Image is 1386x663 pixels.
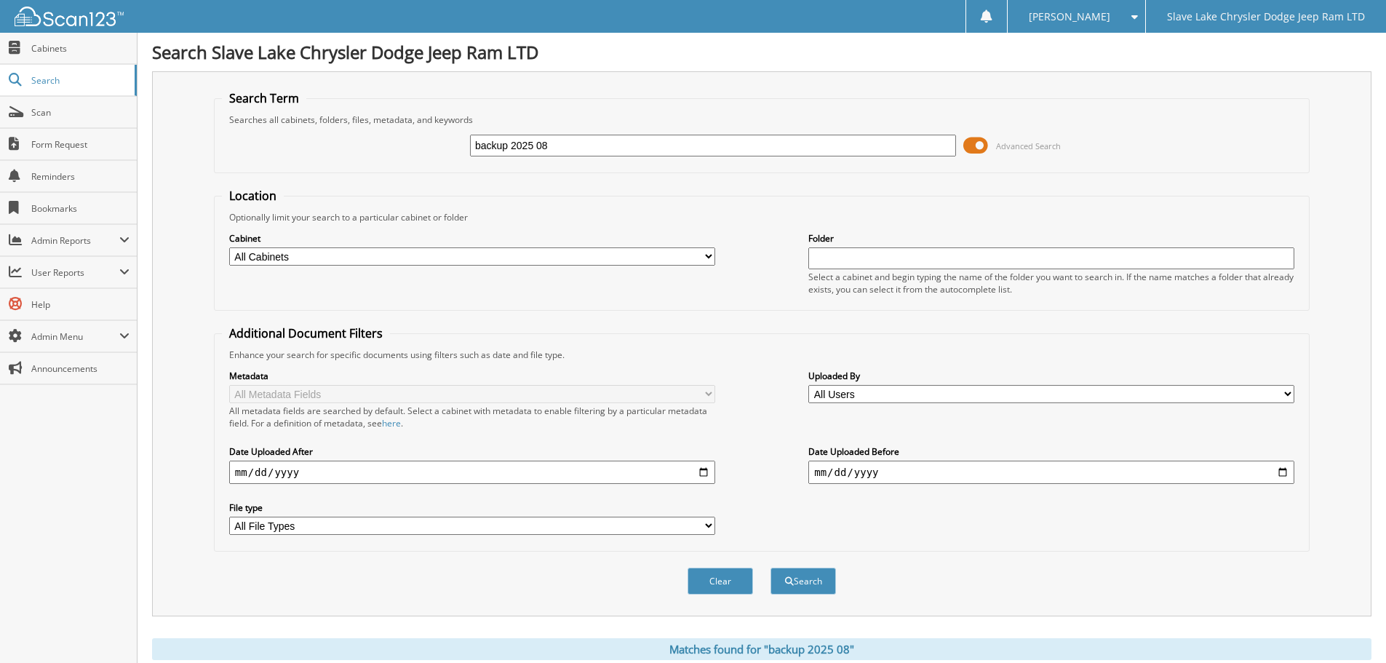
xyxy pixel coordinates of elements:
div: All metadata fields are searched by default. Select a cabinet with metadata to enable filtering b... [229,405,715,429]
button: Clear [688,568,753,595]
legend: Search Term [222,90,306,106]
span: [PERSON_NAME] [1029,12,1110,21]
label: Cabinet [229,232,715,245]
div: Enhance your search for specific documents using filters such as date and file type. [222,349,1302,361]
span: Bookmarks [31,202,130,215]
span: Form Request [31,138,130,151]
label: File type [229,501,715,514]
div: Optionally limit your search to a particular cabinet or folder [222,211,1302,223]
img: scan123-logo-white.svg [15,7,124,26]
span: Reminders [31,170,130,183]
label: Metadata [229,370,715,382]
input: start [229,461,715,484]
label: Folder [808,232,1294,245]
span: Admin Menu [31,330,119,343]
span: Scan [31,106,130,119]
button: Search [770,568,836,595]
label: Date Uploaded Before [808,445,1294,458]
a: here [382,417,401,429]
span: Admin Reports [31,234,119,247]
label: Uploaded By [808,370,1294,382]
label: Date Uploaded After [229,445,715,458]
div: Matches found for "backup 2025 08" [152,638,1371,660]
span: Search [31,74,127,87]
span: User Reports [31,266,119,279]
input: end [808,461,1294,484]
span: Cabinets [31,42,130,55]
legend: Additional Document Filters [222,325,390,341]
span: Slave Lake Chrysler Dodge Jeep Ram LTD [1167,12,1365,21]
div: Searches all cabinets, folders, files, metadata, and keywords [222,114,1302,126]
span: Advanced Search [996,140,1061,151]
span: Announcements [31,362,130,375]
span: Help [31,298,130,311]
div: Select a cabinet and begin typing the name of the folder you want to search in. If the name match... [808,271,1294,295]
legend: Location [222,188,284,204]
h1: Search Slave Lake Chrysler Dodge Jeep Ram LTD [152,40,1371,64]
